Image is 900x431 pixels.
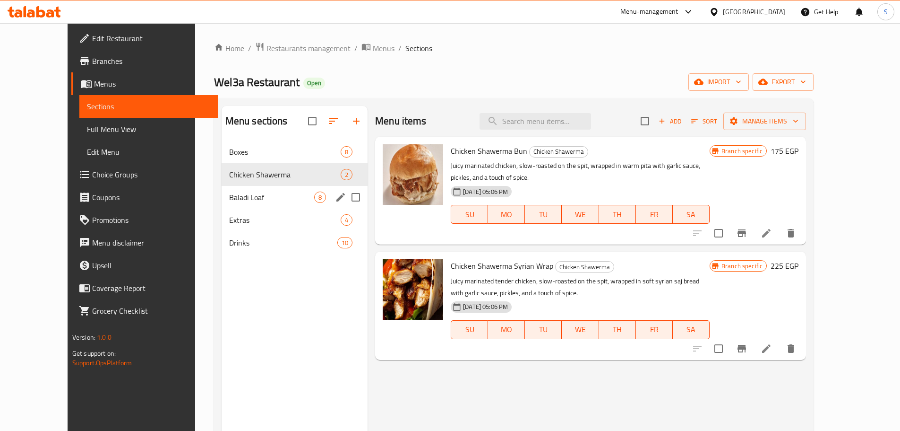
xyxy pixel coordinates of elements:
[673,205,710,224] button: SA
[373,43,394,54] span: Menus
[341,216,352,225] span: 4
[222,141,368,163] div: Boxes8
[492,323,521,336] span: MO
[525,205,562,224] button: TU
[480,113,591,130] input: search
[341,148,352,157] span: 8
[337,237,352,248] div: items
[303,78,325,89] div: Open
[718,147,766,156] span: Branch specific
[405,43,432,54] span: Sections
[451,259,553,273] span: Chicken Shawerma Syrian Wrap
[696,76,741,88] span: import
[229,237,337,248] span: Drinks
[92,260,210,271] span: Upsell
[529,146,588,158] div: Chicken Shawerma
[492,208,521,221] span: MO
[488,205,525,224] button: MO
[603,208,632,221] span: TH
[677,208,706,221] span: SA
[229,169,341,180] span: Chicken Shawerma
[71,277,218,299] a: Coverage Report
[718,262,766,271] span: Branch specific
[636,205,673,224] button: FR
[566,208,595,221] span: WE
[92,237,210,248] span: Menu disclaimer
[771,144,798,158] h6: 175 EGP
[303,79,325,87] span: Open
[92,282,210,294] span: Coverage Report
[92,33,210,44] span: Edit Restaurant
[266,43,351,54] span: Restaurants management
[530,146,588,157] span: Chicken Shawerma
[723,7,785,17] div: [GEOGRAPHIC_DATA]
[688,73,749,91] button: import
[451,205,488,224] button: SU
[92,192,210,203] span: Coupons
[673,320,710,339] button: SA
[87,146,210,158] span: Edit Menu
[222,231,368,254] div: Drinks10
[685,114,723,129] span: Sort items
[322,110,345,132] span: Sort sections
[79,118,218,141] a: Full Menu View
[341,170,352,179] span: 2
[71,299,218,322] a: Grocery Checklist
[71,231,218,254] a: Menu disclaimer
[71,72,218,95] a: Menus
[451,144,527,158] span: Chicken Shawerma Bun
[92,169,210,180] span: Choice Groups
[72,331,95,343] span: Version:
[225,114,288,128] h2: Menu sections
[341,169,352,180] div: items
[562,320,599,339] button: WE
[92,305,210,317] span: Grocery Checklist
[87,101,210,112] span: Sections
[620,6,678,18] div: Menu-management
[71,254,218,277] a: Upsell
[72,347,116,360] span: Get support on:
[709,339,729,359] span: Select to update
[338,238,352,247] span: 10
[214,71,300,93] span: Wel3a Restaurant
[691,116,717,127] span: Sort
[753,73,814,91] button: export
[334,190,348,204] button: edit
[723,113,806,130] button: Manage items
[555,261,614,273] div: Chicken Shawerma
[459,302,512,311] span: [DATE] 05:06 PM
[345,110,368,132] button: Add section
[302,111,322,131] span: Select all sections
[529,323,558,336] span: TU
[92,55,210,67] span: Branches
[562,205,599,224] button: WE
[657,116,683,127] span: Add
[72,357,132,369] a: Support.OpsPlatform
[488,320,525,339] button: MO
[459,187,512,196] span: [DATE] 05:06 PM
[229,192,314,203] span: Baladi Loaf
[79,141,218,163] a: Edit Menu
[248,43,251,54] li: /
[79,95,218,118] a: Sections
[71,209,218,231] a: Promotions
[222,163,368,186] div: Chicken Shawerma2
[529,208,558,221] span: TU
[566,323,595,336] span: WE
[455,208,484,221] span: SU
[229,146,341,158] span: Boxes
[383,144,443,205] img: Chicken Shawerma Bun
[599,205,636,224] button: TH
[71,186,218,209] a: Coupons
[525,320,562,339] button: TU
[315,193,326,202] span: 8
[730,222,753,245] button: Branch-specific-item
[780,222,802,245] button: delete
[94,78,210,89] span: Menus
[655,114,685,129] button: Add
[451,275,710,299] p: Juicy marinated tender chicken, slow-roasted on the spit, wrapped in soft syrian saj bread with g...
[71,27,218,50] a: Edit Restaurant
[375,114,427,128] h2: Menu items
[771,259,798,273] h6: 225 EGP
